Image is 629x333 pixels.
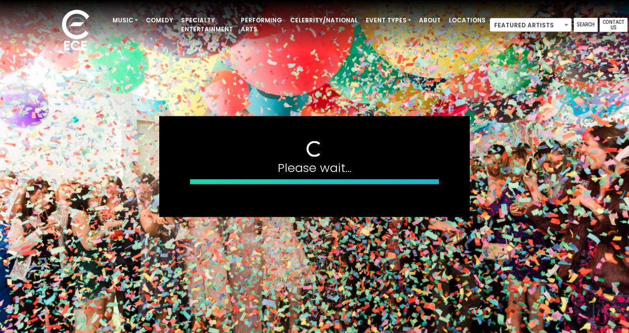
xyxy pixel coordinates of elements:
[51,7,101,55] img: ece_new_logo_whitev2-1.png
[286,12,362,29] a: Celebrity/National
[574,18,598,32] a: Search
[490,18,571,32] span: Featured Artists
[362,12,415,29] a: Event Types
[177,12,237,38] a: Specialty Entertainment
[600,18,628,32] a: Contact Us
[237,12,286,38] a: Performing Arts
[142,12,177,29] a: Comedy
[108,12,142,29] a: Music
[415,12,445,29] a: About
[490,18,572,32] span: Featured Artists
[190,161,439,175] h4: Please wait...
[445,12,490,29] a: Locations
